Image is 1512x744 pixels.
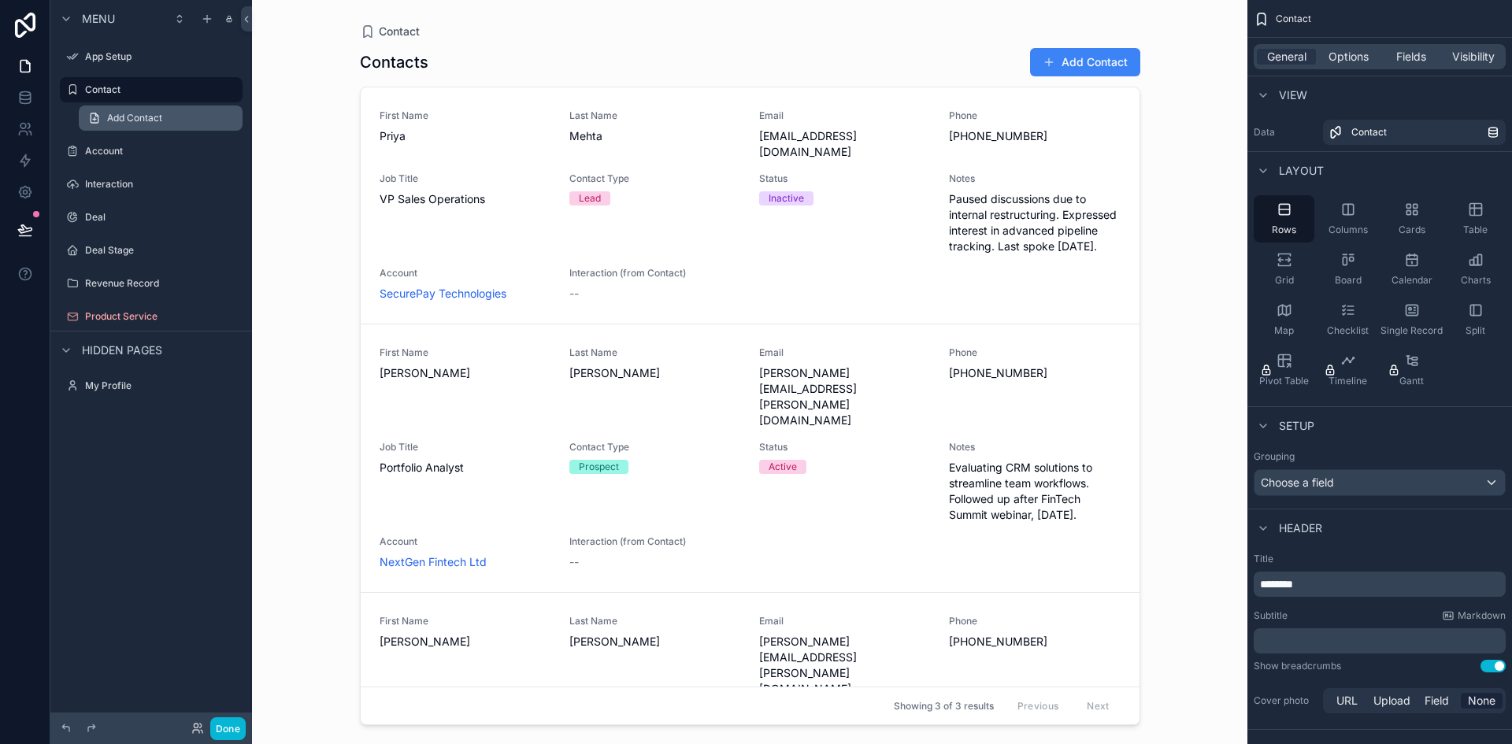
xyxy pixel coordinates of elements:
[1381,195,1442,242] button: Cards
[1254,126,1317,139] label: Data
[1254,660,1341,672] div: Show breadcrumbs
[1463,224,1488,236] span: Table
[1323,120,1506,145] a: Contact
[60,44,243,69] a: App Setup
[1468,693,1495,709] span: None
[1317,346,1378,394] button: Timeline
[1466,324,1485,337] span: Split
[1327,324,1369,337] span: Checklist
[79,105,243,131] a: Add Contact
[85,83,233,96] label: Contact
[85,178,239,191] label: Interaction
[1329,375,1367,387] span: Timeline
[107,112,162,124] span: Add Contact
[1254,694,1317,707] label: Cover photo
[1254,553,1506,565] label: Title
[1254,628,1506,653] div: scrollable content
[1276,13,1311,25] span: Contact
[1445,195,1506,242] button: Table
[1279,87,1307,103] span: View
[1317,246,1378,293] button: Board
[85,277,239,290] label: Revenue Record
[1274,324,1294,337] span: Map
[1279,520,1322,536] span: Header
[1445,246,1506,293] button: Charts
[1267,49,1306,65] span: General
[1279,418,1314,434] span: Setup
[1317,296,1378,343] button: Checklist
[894,700,994,713] span: Showing 3 of 3 results
[1380,324,1443,337] span: Single Record
[1261,476,1334,489] span: Choose a field
[60,271,243,296] a: Revenue Record
[85,379,239,392] label: My Profile
[60,205,243,230] a: Deal
[1461,274,1491,287] span: Charts
[1275,274,1294,287] span: Grid
[1335,274,1362,287] span: Board
[60,373,243,398] a: My Profile
[1425,693,1449,709] span: Field
[210,717,246,740] button: Done
[1254,296,1314,343] button: Map
[60,77,243,102] a: Contact
[1254,469,1506,496] button: Choose a field
[1452,49,1495,65] span: Visibility
[60,139,243,164] a: Account
[1254,572,1506,597] div: scrollable content
[1279,163,1324,179] span: Layout
[60,238,243,263] a: Deal Stage
[85,145,239,157] label: Account
[1399,224,1425,236] span: Cards
[85,211,239,224] label: Deal
[1445,296,1506,343] button: Split
[1392,274,1432,287] span: Calendar
[1254,450,1295,463] label: Grouping
[1259,375,1309,387] span: Pivot Table
[1317,195,1378,242] button: Columns
[85,244,239,257] label: Deal Stage
[1254,609,1288,622] label: Subtitle
[1458,609,1506,622] span: Markdown
[1399,375,1424,387] span: Gantt
[1329,224,1368,236] span: Columns
[60,172,243,197] a: Interaction
[85,50,239,63] label: App Setup
[1442,609,1506,622] a: Markdown
[82,342,162,358] span: Hidden pages
[1254,346,1314,394] button: Pivot Table
[60,304,243,329] a: Product Service
[1381,296,1442,343] button: Single Record
[82,11,115,27] span: Menu
[1381,246,1442,293] button: Calendar
[1272,224,1296,236] span: Rows
[1373,693,1410,709] span: Upload
[1351,126,1387,139] span: Contact
[1254,195,1314,242] button: Rows
[1396,49,1426,65] span: Fields
[1254,246,1314,293] button: Grid
[85,310,239,323] label: Product Service
[1336,693,1358,709] span: URL
[1329,49,1369,65] span: Options
[1381,346,1442,394] button: Gantt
